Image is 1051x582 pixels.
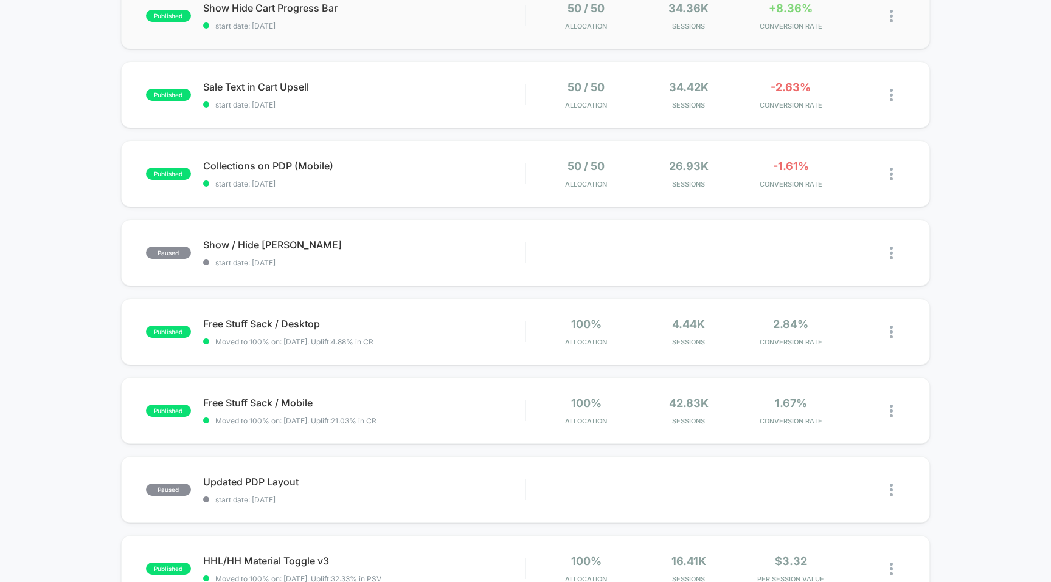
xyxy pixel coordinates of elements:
[203,495,525,504] span: start date: [DATE]
[669,397,709,409] span: 42.83k
[773,318,808,330] span: 2.84%
[146,405,191,417] span: published
[146,484,191,496] span: paused
[203,258,525,267] span: start date: [DATE]
[565,417,607,425] span: Allocation
[565,101,607,109] span: Allocation
[571,397,602,409] span: 100%
[203,239,525,251] span: Show / Hide [PERSON_NAME]
[567,81,605,94] span: 50 / 50
[890,563,893,575] img: close
[743,101,839,109] span: CONVERSION RATE
[640,338,737,346] span: Sessions
[890,405,893,417] img: close
[567,160,605,173] span: 50 / 50
[203,100,525,109] span: start date: [DATE]
[890,484,893,496] img: close
[672,318,705,330] span: 4.44k
[769,2,813,15] span: +8.36%
[743,180,839,188] span: CONVERSION RATE
[203,179,525,188] span: start date: [DATE]
[567,2,605,15] span: 50 / 50
[640,417,737,425] span: Sessions
[571,318,602,330] span: 100%
[146,10,191,22] span: published
[215,416,376,425] span: Moved to 100% on: [DATE] . Uplift: 21.03% in CR
[215,337,373,346] span: Moved to 100% on: [DATE] . Uplift: 4.88% in CR
[890,168,893,180] img: close
[146,247,191,259] span: paused
[146,168,191,180] span: published
[203,318,525,330] span: Free Stuff Sack / Desktop
[203,476,525,488] span: Updated PDP Layout
[668,2,709,15] span: 34.36k
[565,22,607,30] span: Allocation
[565,180,607,188] span: Allocation
[203,555,525,567] span: HHL/HH Material Toggle v3
[890,326,893,338] img: close
[743,22,839,30] span: CONVERSION RATE
[775,555,807,567] span: $3.32
[146,89,191,101] span: published
[743,417,839,425] span: CONVERSION RATE
[671,555,706,567] span: 16.41k
[775,397,807,409] span: 1.67%
[773,160,809,173] span: -1.61%
[571,555,602,567] span: 100%
[565,338,607,346] span: Allocation
[640,101,737,109] span: Sessions
[146,326,191,338] span: published
[890,10,893,22] img: close
[669,81,709,94] span: 34.42k
[743,338,839,346] span: CONVERSION RATE
[203,81,525,93] span: Sale Text in Cart Upsell
[640,180,737,188] span: Sessions
[146,563,191,575] span: published
[890,247,893,259] img: close
[669,160,709,173] span: 26.93k
[203,160,525,172] span: Collections on PDP (Mobile)
[771,81,811,94] span: -2.63%
[203,2,525,14] span: Show Hide Cart Progress Bar
[203,397,525,409] span: Free Stuff Sack / Mobile
[203,21,525,30] span: start date: [DATE]
[640,22,737,30] span: Sessions
[890,89,893,101] img: close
